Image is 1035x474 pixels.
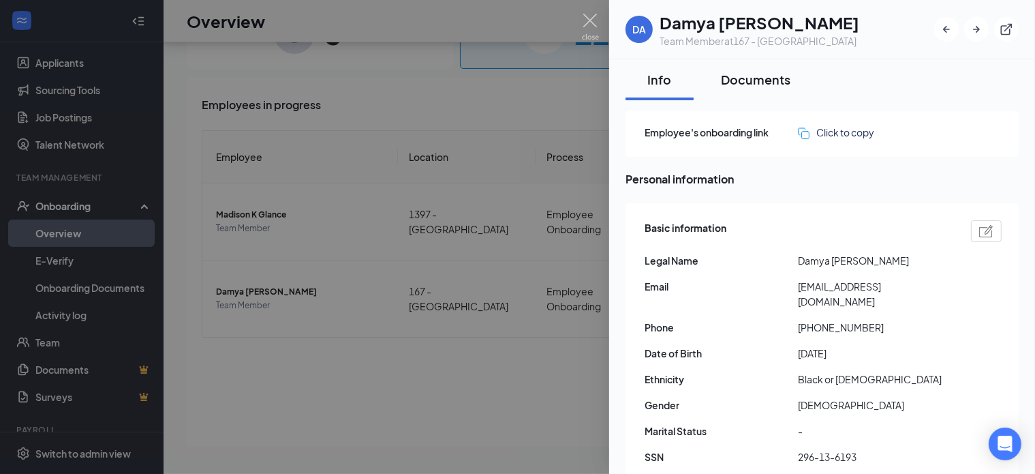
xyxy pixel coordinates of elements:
span: SSN [645,449,798,464]
button: ExternalLink [994,17,1019,42]
span: [DEMOGRAPHIC_DATA] [798,398,951,413]
span: Gender [645,398,798,413]
span: 296-13-6193 [798,449,951,464]
h1: Damya [PERSON_NAME] [660,11,859,34]
button: Click to copy [798,125,874,140]
svg: ArrowRight [970,23,983,36]
span: [DATE] [798,346,951,361]
span: Email [645,279,798,294]
button: ArrowRight [964,17,989,42]
span: [EMAIL_ADDRESS][DOMAIN_NAME] [798,279,951,309]
div: Info [639,71,680,88]
span: Employee's onboarding link [645,125,798,140]
span: Personal information [625,171,1019,188]
div: Team Member at 167 - [GEOGRAPHIC_DATA] [660,34,859,48]
button: ArrowLeftNew [934,17,959,42]
span: - [798,424,951,439]
span: Phone [645,320,798,335]
div: Documents [721,71,790,88]
svg: ExternalLink [1000,23,1013,36]
span: Ethnicity [645,372,798,387]
span: Basic information [645,220,726,242]
span: Damya [PERSON_NAME] [798,253,951,268]
span: [PHONE_NUMBER] [798,320,951,335]
div: DA [632,23,646,36]
svg: ArrowLeftNew [940,23,953,36]
img: click-to-copy.71757273a98fde459dfc.svg [798,128,809,139]
span: Legal Name [645,253,798,268]
span: Marital Status [645,424,798,439]
span: Date of Birth [645,346,798,361]
span: Black or [DEMOGRAPHIC_DATA] [798,372,951,387]
div: Open Intercom Messenger [989,428,1021,460]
